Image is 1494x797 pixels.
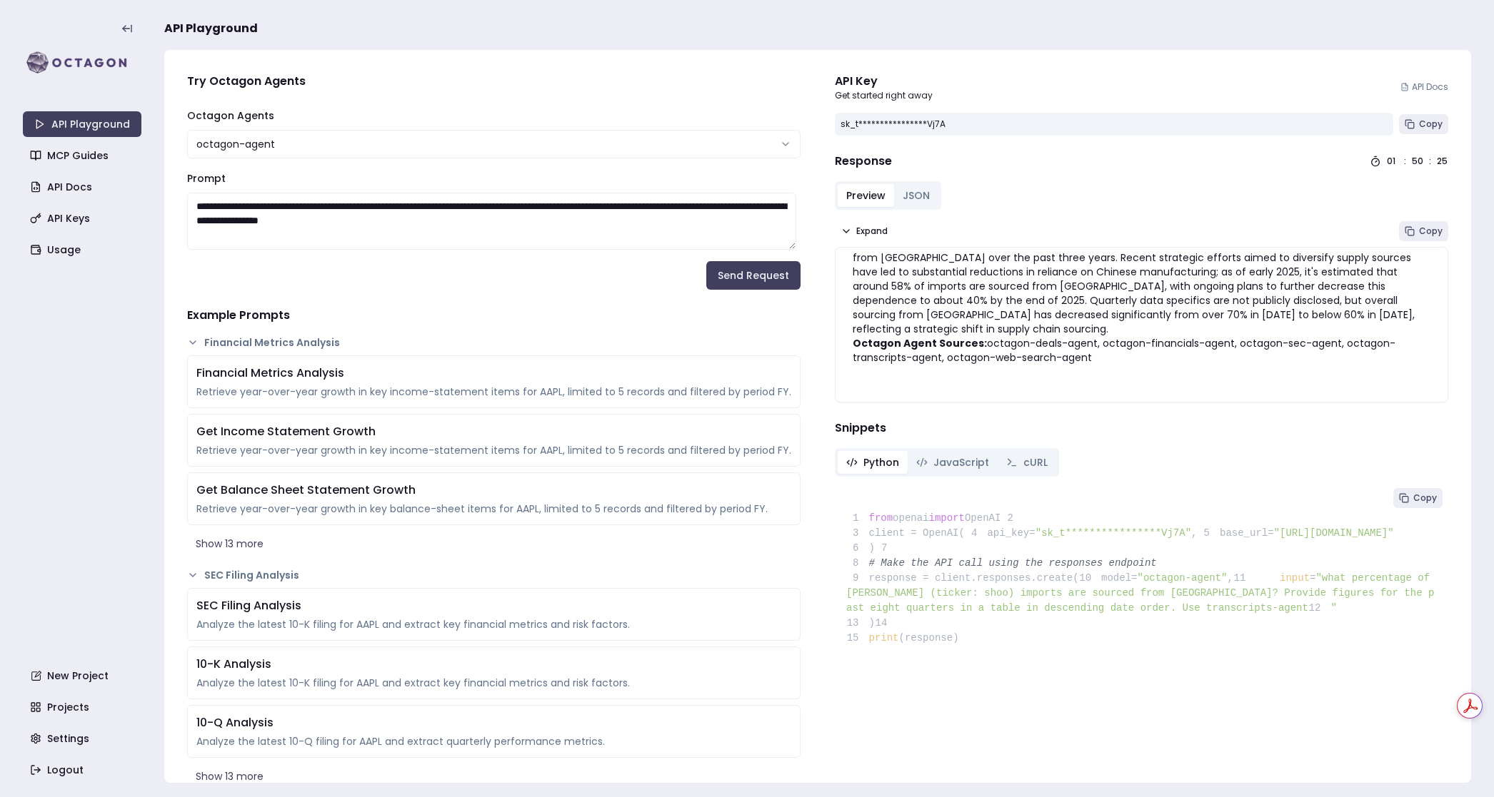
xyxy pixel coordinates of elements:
a: Logout [24,757,143,783]
span: api_key= [987,527,1035,539]
label: Prompt [187,171,226,186]
span: openai [893,512,928,524]
label: Octagon Agents [187,108,274,123]
span: ) [846,617,875,629]
button: Financial Metrics Analysis [187,335,801,350]
div: Retrieve year-over-year growth in key income-statement items for AAPL, limited to 5 records and f... [196,443,791,457]
span: 5 [1197,526,1220,541]
button: Expand [835,221,893,241]
span: 9 [846,571,869,586]
button: Copy [1399,221,1448,241]
span: OpenAI [965,512,1001,524]
div: Analyze the latest 10-K filing for AAPL and extract key financial metrics and risk factors. [196,617,791,631]
div: : [1404,156,1406,167]
span: " [1330,602,1336,614]
div: Get Income Statement Growth [196,423,791,440]
span: 11 [1233,571,1256,586]
span: import [929,512,965,524]
span: from [869,512,893,524]
span: , [1191,527,1197,539]
span: 3 [846,526,869,541]
button: Copy [1399,114,1448,134]
button: SEC Filing Analysis [187,568,801,582]
div: Financial Metrics Analysis [196,365,791,382]
span: 15 [846,631,869,646]
span: API Playground [164,20,258,37]
span: client = OpenAI( [846,527,965,539]
button: Show 13 more [187,531,801,557]
a: Settings [24,726,143,751]
span: "octagon-agent" [1137,572,1227,584]
div: Retrieve year-over-year growth in key balance-sheet items for AAPL, limited to 5 records and filt... [196,502,791,516]
button: Copy [1393,488,1443,508]
div: 50 [1412,156,1423,167]
h4: Try Octagon Agents [187,73,801,90]
div: Get Balance Sheet Statement Growth [196,482,791,499]
a: API Docs [24,174,143,200]
button: Preview [838,184,894,207]
span: input [1280,572,1310,584]
span: model= [1101,572,1137,584]
p: octagon-deals-agent, octagon-financials-agent, octagon-sec-agent, octagon-transcripts-agent, octa... [853,336,1430,365]
button: JSON [894,184,938,207]
span: "what percentage of [PERSON_NAME] (ticker: shoo) imports are sourced from [GEOGRAPHIC_DATA]? Prov... [846,572,1436,614]
span: cURL [1023,455,1048,469]
span: 4 [965,526,988,541]
a: MCP Guides [24,143,143,168]
span: Python [863,455,899,469]
span: Copy [1419,225,1443,237]
a: New Project [24,663,143,689]
span: 13 [846,616,869,631]
div: Analyze the latest 10-K filing for AAPL and extract key financial metrics and risk factors. [196,676,791,690]
span: 14 [875,616,898,631]
div: Retrieve year-over-year growth in key income-statement items for AAPL, limited to 5 records and f... [196,385,791,399]
div: SEC Filing Analysis [196,597,791,614]
div: 01 [1387,156,1398,167]
span: response = client.responses.create( [846,572,1079,584]
span: 2 [1001,511,1023,526]
span: 8 [846,556,869,571]
span: "[URL][DOMAIN_NAME]" [1274,527,1394,539]
button: Show 13 more [187,763,801,789]
div: Analyze the latest 10-Q filing for AAPL and extract quarterly performance metrics. [196,734,791,748]
h4: Response [835,153,892,170]
span: JavaScript [933,455,989,469]
button: Send Request [706,261,801,290]
p: Get started right away [835,90,933,101]
span: 12 [1308,601,1331,616]
span: Copy [1413,492,1437,504]
div: 25 [1437,156,1448,167]
div: : [1429,156,1431,167]
span: base_url= [1220,527,1274,539]
span: (response) [899,632,959,644]
span: 6 [846,541,869,556]
a: API Playground [23,111,141,137]
img: logo-rect-yK7x_WSZ.svg [23,49,141,77]
span: ) [846,542,875,554]
p: The available data indicates that historically, approximately 78-79% of [PERSON_NAME] products we... [853,236,1430,336]
a: API Docs [1400,81,1448,93]
span: Expand [856,225,888,237]
div: API Key [835,73,933,90]
h4: Example Prompts [187,307,801,324]
span: 7 [875,541,898,556]
div: 10-K Analysis [196,656,791,673]
span: Copy [1419,118,1443,130]
span: 1 [846,511,869,526]
h4: Snippets [835,420,1448,437]
span: , [1228,572,1233,584]
a: API Keys [24,205,143,231]
span: = [1310,572,1315,584]
div: 10-Q Analysis [196,714,791,731]
span: print [869,632,899,644]
span: # Make the API call using the responses endpoint [869,557,1157,569]
span: 10 [1079,571,1102,586]
a: Projects [24,694,143,720]
strong: Octagon Agent Sources: [853,336,987,350]
a: Usage [24,237,143,263]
